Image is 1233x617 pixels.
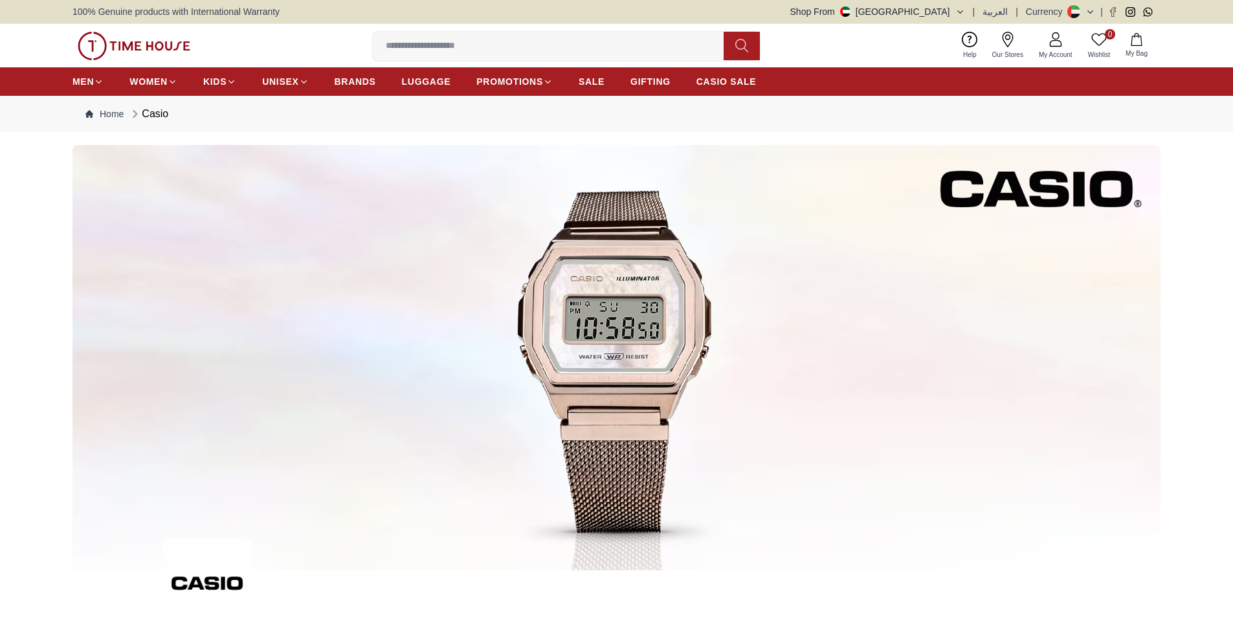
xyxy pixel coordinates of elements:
[72,75,94,88] span: MEN
[1083,50,1115,60] span: Wishlist
[1034,50,1078,60] span: My Account
[955,29,984,62] a: Help
[958,50,982,60] span: Help
[476,70,553,93] a: PROMOTIONS
[1080,29,1118,62] a: 0Wishlist
[72,96,1161,132] nav: Breadcrumb
[983,5,1008,18] button: العربية
[85,107,124,120] a: Home
[1105,29,1115,39] span: 0
[1108,7,1118,17] a: Facebook
[579,70,605,93] a: SALE
[987,50,1028,60] span: Our Stores
[1143,7,1153,17] a: Whatsapp
[402,75,451,88] span: LUGGAGE
[696,70,757,93] a: CASIO SALE
[790,5,965,18] button: Shop From[GEOGRAPHIC_DATA]
[335,75,376,88] span: BRANDS
[129,106,168,122] div: Casio
[1126,7,1135,17] a: Instagram
[476,75,543,88] span: PROMOTIONS
[203,75,227,88] span: KIDS
[840,6,850,17] img: United Arab Emirates
[984,29,1031,62] a: Our Stores
[72,145,1161,570] img: ...
[696,75,757,88] span: CASIO SALE
[1120,49,1153,58] span: My Bag
[72,70,104,93] a: MEN
[1118,30,1155,61] button: My Bag
[1016,5,1018,18] span: |
[262,70,308,93] a: UNISEX
[129,70,177,93] a: WOMEN
[72,5,280,18] span: 100% Genuine products with International Warranty
[1026,5,1068,18] div: Currency
[630,75,671,88] span: GIFTING
[973,5,975,18] span: |
[262,75,298,88] span: UNISEX
[335,70,376,93] a: BRANDS
[203,70,236,93] a: KIDS
[402,70,451,93] a: LUGGAGE
[129,75,168,88] span: WOMEN
[1100,5,1103,18] span: |
[630,70,671,93] a: GIFTING
[579,75,605,88] span: SALE
[78,32,190,60] img: ...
